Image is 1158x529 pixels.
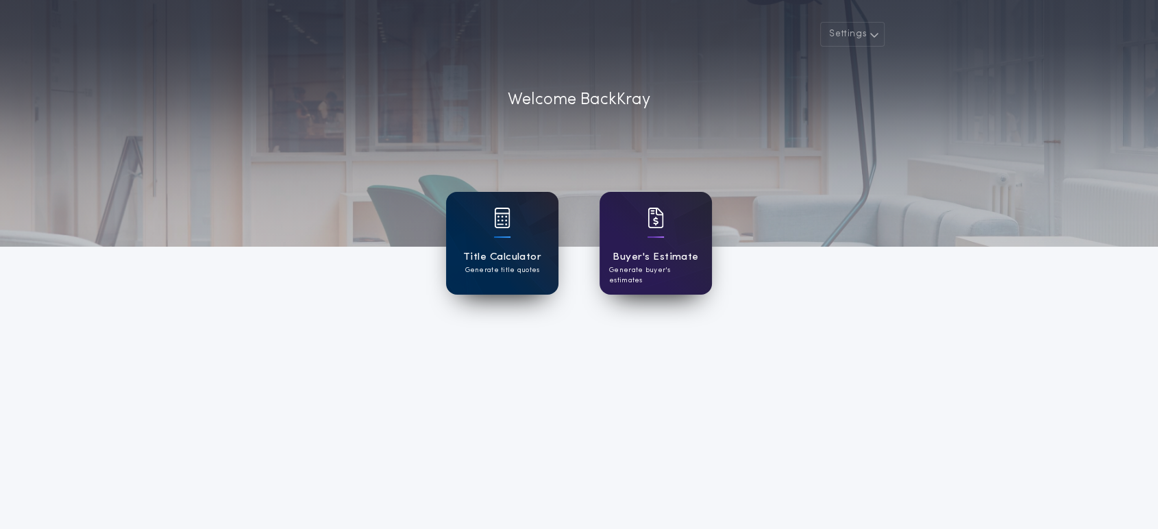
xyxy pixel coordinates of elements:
[446,192,558,295] a: card iconTitle CalculatorGenerate title quotes
[613,249,698,265] h1: Buyer's Estimate
[494,208,510,228] img: card icon
[609,265,702,286] p: Generate buyer's estimates
[600,192,712,295] a: card iconBuyer's EstimateGenerate buyer's estimates
[648,208,664,228] img: card icon
[463,249,541,265] h1: Title Calculator
[465,265,539,275] p: Generate title quotes
[820,22,885,47] button: Settings
[508,88,650,112] p: Welcome Back Kray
